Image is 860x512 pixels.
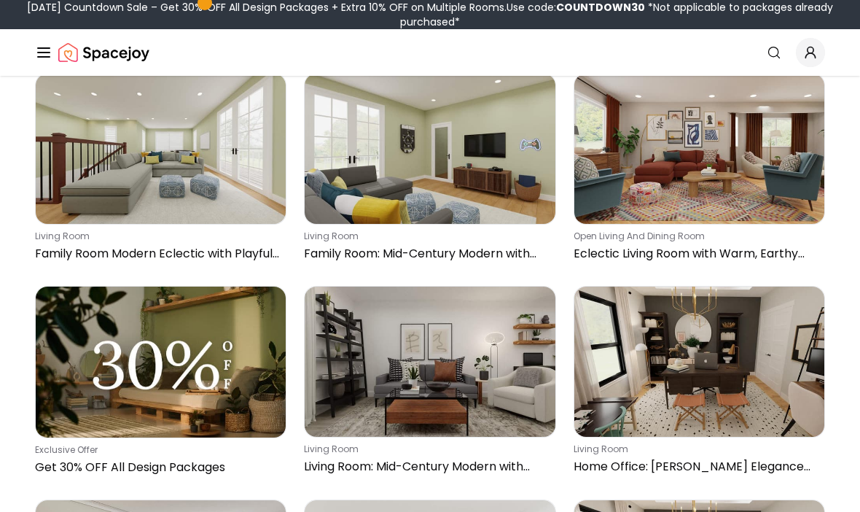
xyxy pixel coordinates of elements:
img: Family Room: Mid-Century Modern with Gaming Lounge [305,74,555,224]
a: Family Room: Mid-Century Modern with Gaming Loungeliving roomFamily Room: Mid-Century Modern with... [304,73,555,268]
p: Home Office: [PERSON_NAME] Elegance with Charcoal Accents [574,458,819,476]
img: Family Room Modern Eclectic with Playful Colors [36,74,286,224]
p: Eclectic Living Room with Warm, Earthy Tones [574,245,819,263]
img: Spacejoy Logo [58,38,149,67]
p: living room [574,443,819,455]
a: Get 30% OFF All Design PackagesExclusive OfferGet 30% OFF All Design Packages [35,286,286,482]
p: living room [35,230,281,242]
p: open living and dining room [574,230,819,242]
a: Home Office: Moody Elegance with Charcoal Accentsliving roomHome Office: [PERSON_NAME] Elegance w... [574,286,825,482]
p: Family Room: Mid-Century Modern with Gaming Lounge [304,245,550,263]
p: Get 30% OFF All Design Packages [35,459,281,476]
p: living room [304,230,550,242]
p: Living Room: Mid-Century Modern with Warm Accents [304,458,550,476]
p: Family Room Modern Eclectic with Playful Colors [35,245,281,263]
nav: Global [35,29,825,76]
a: Eclectic Living Room with Warm, Earthy Tonesopen living and dining roomEclectic Living Room with ... [574,73,825,268]
a: Family Room Modern Eclectic with Playful Colorsliving roomFamily Room Modern Eclectic with Playfu... [35,73,286,268]
img: Home Office: Moody Elegance with Charcoal Accents [574,287,824,437]
a: Living Room: Mid-Century Modern with Warm Accentsliving roomLiving Room: Mid-Century Modern with ... [304,286,555,482]
p: Exclusive Offer [35,444,281,456]
p: living room [304,443,550,455]
a: Spacejoy [58,38,149,67]
img: Living Room: Mid-Century Modern with Warm Accents [305,287,555,437]
img: Get 30% OFF All Design Packages [36,287,286,438]
img: Eclectic Living Room with Warm, Earthy Tones [574,74,824,224]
